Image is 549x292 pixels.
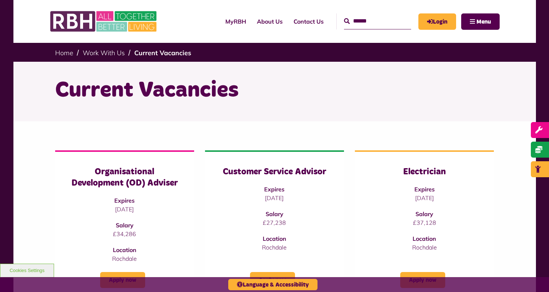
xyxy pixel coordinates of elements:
[369,243,479,252] p: Rochdale
[250,272,295,288] a: Apply now
[400,272,445,288] a: Apply now
[220,166,329,178] h3: Customer Service Advisor
[70,166,180,189] h3: Organisational Development (OD) Adviser
[369,218,479,227] p: £37,128
[414,186,435,193] strong: Expires
[369,166,479,178] h3: Electrician
[516,259,549,292] iframe: Netcall Web Assistant for live chat
[369,194,479,202] p: [DATE]
[220,12,251,31] a: MyRBH
[228,279,317,290] button: Language & Accessibility
[220,218,329,227] p: £27,238
[413,235,436,242] strong: Location
[266,210,283,218] strong: Salary
[114,197,135,204] strong: Expires
[288,12,329,31] a: Contact Us
[476,19,491,25] span: Menu
[113,246,136,254] strong: Location
[55,76,494,105] h1: Current Vacancies
[251,12,288,31] a: About Us
[461,13,500,30] button: Navigation
[220,243,329,252] p: Rochdale
[55,49,73,57] a: Home
[264,186,284,193] strong: Expires
[418,13,456,30] a: MyRBH
[70,254,180,263] p: Rochdale
[50,7,159,36] img: RBH
[415,210,433,218] strong: Salary
[70,205,180,214] p: [DATE]
[100,272,145,288] a: Apply now
[116,222,134,229] strong: Salary
[263,235,286,242] strong: Location
[220,194,329,202] p: [DATE]
[134,49,191,57] a: Current Vacancies
[70,230,180,238] p: £34,286
[83,49,125,57] a: Work With Us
